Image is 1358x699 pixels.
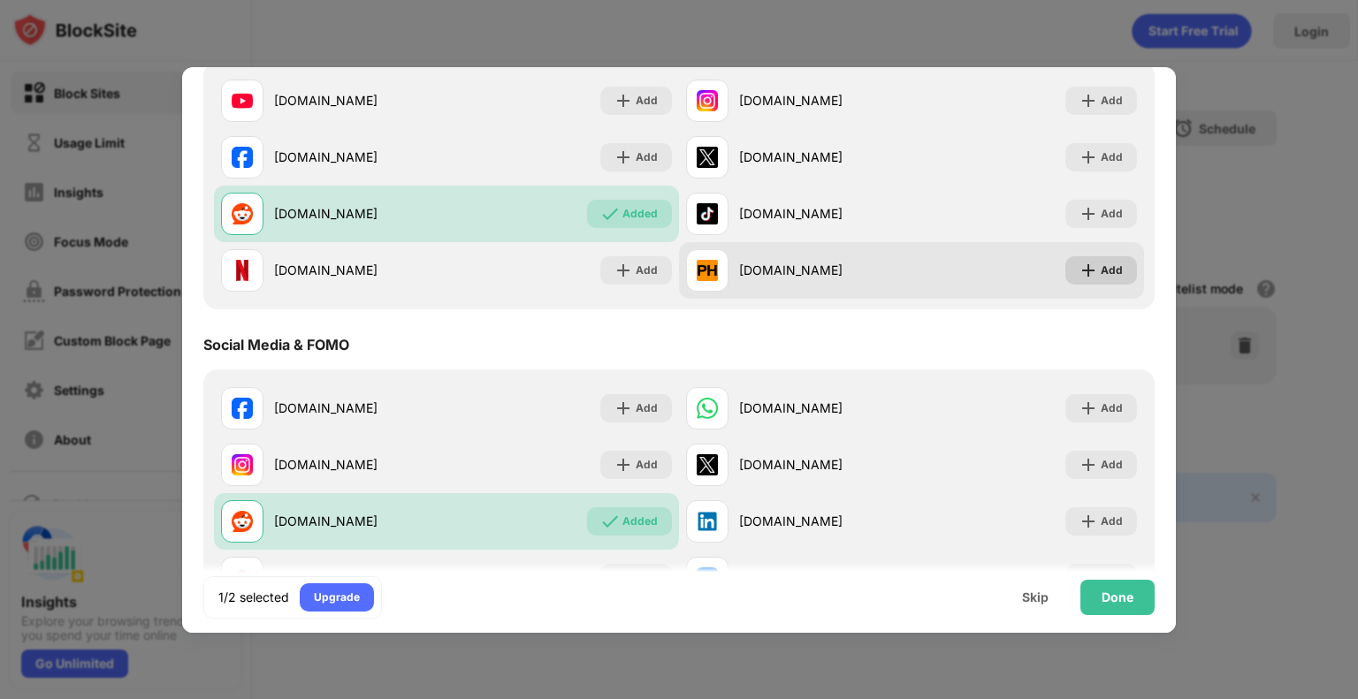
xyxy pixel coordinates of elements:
[314,589,360,606] div: Upgrade
[274,399,446,417] div: [DOMAIN_NAME]
[739,455,912,474] div: [DOMAIN_NAME]
[274,512,446,530] div: [DOMAIN_NAME]
[739,148,912,166] div: [DOMAIN_NAME]
[697,511,718,532] img: favicons
[739,204,912,223] div: [DOMAIN_NAME]
[1101,148,1123,166] div: Add
[232,454,253,475] img: favicons
[739,261,912,279] div: [DOMAIN_NAME]
[1022,590,1049,604] div: Skip
[203,336,349,353] div: Social Media & FOMO
[1102,590,1133,604] div: Done
[1101,205,1123,223] div: Add
[232,90,253,111] img: favicons
[1101,513,1123,530] div: Add
[636,399,658,417] div: Add
[622,205,658,223] div: Added
[274,204,446,223] div: [DOMAIN_NAME]
[274,91,446,110] div: [DOMAIN_NAME]
[274,148,446,166] div: [DOMAIN_NAME]
[232,203,253,224] img: favicons
[697,260,718,281] img: favicons
[1101,399,1123,417] div: Add
[697,147,718,168] img: favicons
[232,511,253,532] img: favicons
[274,455,446,474] div: [DOMAIN_NAME]
[622,513,658,530] div: Added
[739,399,912,417] div: [DOMAIN_NAME]
[636,262,658,279] div: Add
[232,398,253,419] img: favicons
[1101,92,1123,110] div: Add
[697,203,718,224] img: favicons
[274,261,446,279] div: [DOMAIN_NAME]
[1101,456,1123,474] div: Add
[697,90,718,111] img: favicons
[697,398,718,419] img: favicons
[218,589,289,606] div: 1/2 selected
[1101,262,1123,279] div: Add
[636,92,658,110] div: Add
[636,456,658,474] div: Add
[636,148,658,166] div: Add
[232,147,253,168] img: favicons
[739,512,912,530] div: [DOMAIN_NAME]
[739,91,912,110] div: [DOMAIN_NAME]
[697,454,718,475] img: favicons
[232,260,253,281] img: favicons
